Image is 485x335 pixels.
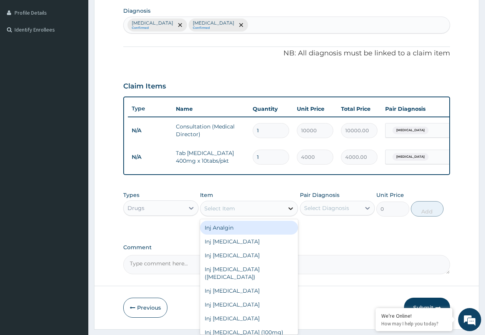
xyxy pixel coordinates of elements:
button: Add [411,201,444,217]
th: Unit Price [293,101,337,117]
small: Confirmed [132,26,173,30]
label: Item [200,191,213,199]
p: NB: All diagnosis must be linked to a claim item [123,48,450,58]
div: Inj [MEDICAL_DATA] [200,235,298,248]
label: Comment [123,244,450,251]
td: Tab [MEDICAL_DATA] 400mg x 10tabs/pkt [172,145,249,168]
th: Quantity [249,101,293,117]
div: Inj [MEDICAL_DATA] ([MEDICAL_DATA]) [200,262,298,284]
td: Consultation (Medical Director) [172,119,249,142]
label: Unit Price [376,191,404,199]
small: Confirmed [193,26,234,30]
h3: Claim Items [123,82,166,91]
span: [MEDICAL_DATA] [392,127,429,134]
span: remove selection option [177,22,184,28]
div: Select Item [204,205,235,212]
th: Pair Diagnosis [381,101,466,117]
td: N/A [128,123,172,138]
label: Types [123,192,139,198]
td: N/A [128,150,172,164]
p: [MEDICAL_DATA] [132,20,173,26]
label: Diagnosis [123,7,151,15]
div: Inj [MEDICAL_DATA] [200,248,298,262]
button: Previous [123,298,167,318]
div: Drugs [127,204,144,212]
textarea: Type your message and hit 'Enter' [4,210,146,237]
div: Select Diagnosis [304,204,349,212]
th: Total Price [337,101,381,117]
div: We're Online! [381,312,447,319]
span: remove selection option [238,22,245,28]
div: Inj Analgin [200,221,298,235]
div: Inj [MEDICAL_DATA] [200,312,298,325]
div: Inj [MEDICAL_DATA] [200,284,298,298]
p: [MEDICAL_DATA] [193,20,234,26]
img: d_794563401_company_1708531726252_794563401 [14,38,31,58]
th: Type [128,102,172,116]
div: Minimize live chat window [126,4,144,22]
div: Chat with us now [40,43,129,53]
span: We're online! [45,97,106,175]
th: Name [172,101,249,117]
p: How may I help you today? [381,320,447,327]
span: [MEDICAL_DATA] [392,153,429,161]
button: Submit [404,298,450,318]
label: Pair Diagnosis [300,191,339,199]
div: Inj [MEDICAL_DATA] [200,298,298,312]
